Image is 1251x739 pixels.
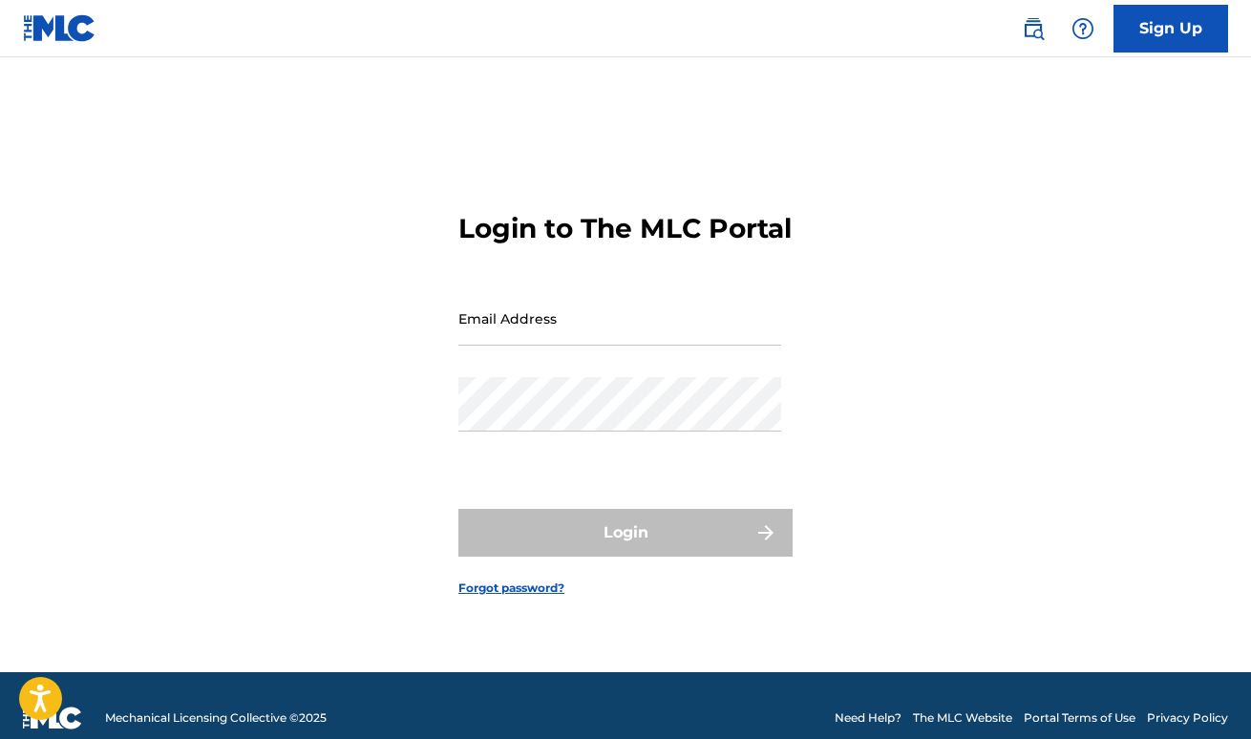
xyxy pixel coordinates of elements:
a: Public Search [1014,10,1052,48]
img: help [1071,17,1094,40]
img: search [1022,17,1045,40]
img: MLC Logo [23,14,96,42]
a: Sign Up [1113,5,1228,53]
h3: Login to The MLC Portal [458,212,792,245]
img: logo [23,707,82,729]
a: Need Help? [835,709,901,727]
a: Privacy Policy [1147,709,1228,727]
a: Forgot password? [458,580,564,597]
a: Portal Terms of Use [1024,709,1135,727]
div: Help [1064,10,1102,48]
span: Mechanical Licensing Collective © 2025 [105,709,327,727]
a: The MLC Website [913,709,1012,727]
